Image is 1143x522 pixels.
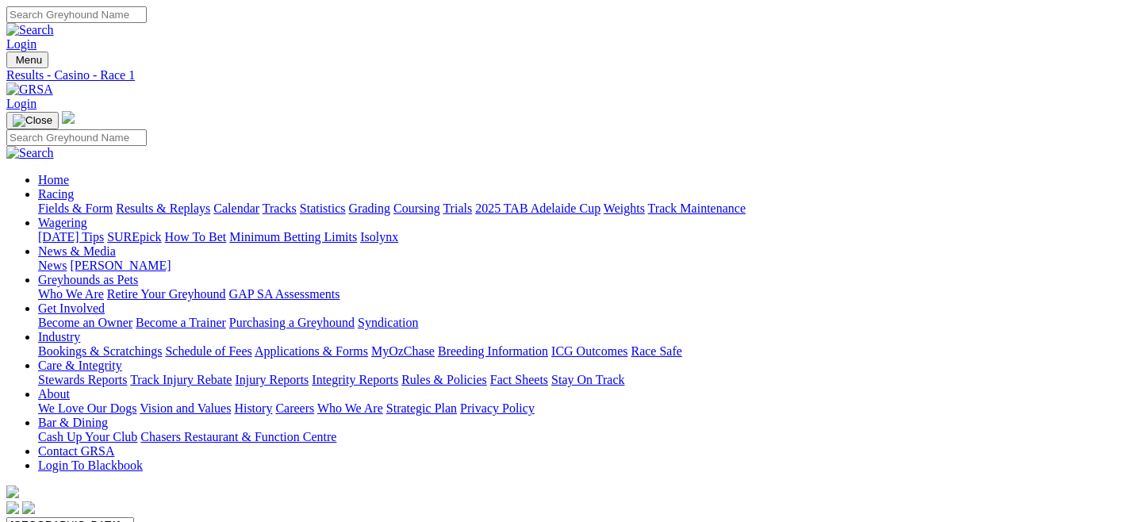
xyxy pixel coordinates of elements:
a: History [234,401,272,415]
a: Grading [349,202,390,215]
a: Strategic Plan [386,401,457,415]
a: MyOzChase [371,344,435,358]
a: How To Bet [165,230,227,244]
a: Become a Trainer [136,316,226,329]
a: Stay On Track [551,373,624,386]
a: Contact GRSA [38,444,114,458]
input: Search [6,6,147,23]
a: ICG Outcomes [551,344,627,358]
div: Greyhounds as Pets [38,287,1137,301]
a: Trials [443,202,472,215]
a: Weights [604,202,645,215]
a: Retire Your Greyhound [107,287,226,301]
span: Menu [16,54,42,66]
a: Coursing [393,202,440,215]
img: Close [13,114,52,127]
div: Racing [38,202,1137,216]
a: Calendar [213,202,259,215]
img: facebook.svg [6,501,19,514]
a: Who We Are [317,401,383,415]
a: Become an Owner [38,316,132,329]
a: GAP SA Assessments [229,287,340,301]
a: Privacy Policy [460,401,535,415]
a: Vision and Values [140,401,231,415]
a: Breeding Information [438,344,548,358]
button: Toggle navigation [6,52,48,68]
a: Get Involved [38,301,105,315]
a: Careers [275,401,314,415]
a: Schedule of Fees [165,344,251,358]
a: Who We Are [38,287,104,301]
div: About [38,401,1137,416]
a: Integrity Reports [312,373,398,386]
a: [PERSON_NAME] [70,259,171,272]
div: Bar & Dining [38,430,1137,444]
div: Get Involved [38,316,1137,330]
a: Login [6,97,36,110]
a: Results & Replays [116,202,210,215]
img: Search [6,23,54,37]
a: Results - Casino - Race 1 [6,68,1137,83]
a: Bar & Dining [38,416,108,429]
a: Racing [38,187,74,201]
a: News & Media [38,244,116,258]
img: Search [6,146,54,160]
div: Industry [38,344,1137,359]
a: Bookings & Scratchings [38,344,162,358]
input: Search [6,129,147,146]
a: Track Maintenance [648,202,746,215]
a: Fact Sheets [490,373,548,386]
a: Isolynx [360,230,398,244]
a: About [38,387,70,401]
a: [DATE] Tips [38,230,104,244]
a: Injury Reports [235,373,309,386]
a: Tracks [263,202,297,215]
a: Care & Integrity [38,359,122,372]
a: Syndication [358,316,418,329]
div: News & Media [38,259,1137,273]
a: Login To Blackbook [38,459,143,472]
a: Purchasing a Greyhound [229,316,355,329]
a: Cash Up Your Club [38,430,137,443]
a: Home [38,173,69,186]
a: Wagering [38,216,87,229]
a: Chasers Restaurant & Function Centre [140,430,336,443]
a: Statistics [300,202,346,215]
a: Rules & Policies [401,373,487,386]
div: Care & Integrity [38,373,1137,387]
a: Industry [38,330,80,344]
a: Fields & Form [38,202,113,215]
a: Stewards Reports [38,373,127,386]
a: News [38,259,67,272]
a: Login [6,37,36,51]
a: 2025 TAB Adelaide Cup [475,202,600,215]
div: Wagering [38,230,1137,244]
button: Toggle navigation [6,112,59,129]
a: We Love Our Dogs [38,401,136,415]
img: logo-grsa-white.png [62,111,75,124]
a: SUREpick [107,230,161,244]
img: GRSA [6,83,53,97]
img: twitter.svg [22,501,35,514]
a: Race Safe [631,344,681,358]
a: Minimum Betting Limits [229,230,357,244]
img: logo-grsa-white.png [6,486,19,498]
a: Greyhounds as Pets [38,273,138,286]
a: Applications & Forms [255,344,368,358]
a: Track Injury Rebate [130,373,232,386]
